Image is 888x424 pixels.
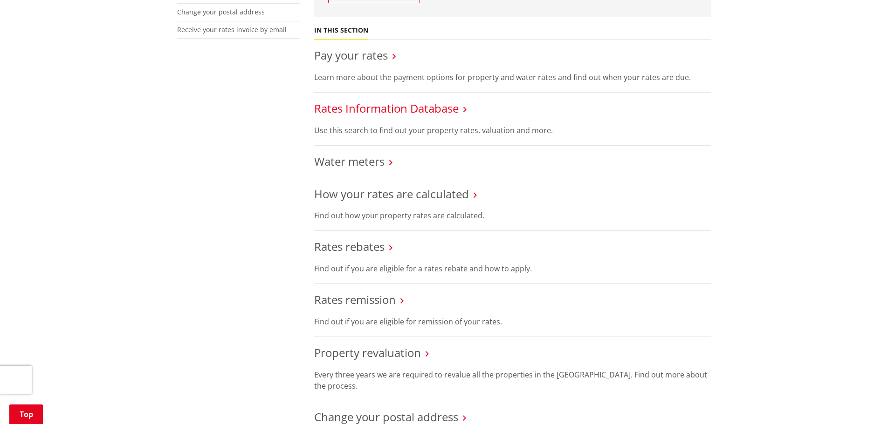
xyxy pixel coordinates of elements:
a: Rates rebates [314,239,385,254]
a: How your rates are calculated [314,186,469,202]
a: Water meters [314,154,385,169]
h5: In this section [314,27,368,34]
a: Rates remission [314,292,396,307]
p: Use this search to find out your property rates, valuation and more. [314,125,711,136]
a: Rates Information Database [314,101,459,116]
p: Learn more about the payment options for property and water rates and find out when your rates ar... [314,72,711,83]
p: Find out if you are eligible for remission of your rates. [314,316,711,327]
a: Change your postal address [177,7,265,16]
a: Property revaluation [314,345,421,360]
p: Find out how your property rates are calculated. [314,210,711,221]
a: Pay your rates [314,47,388,63]
p: Every three years we are required to revalue all the properties in the [GEOGRAPHIC_DATA]. Find ou... [314,369,711,391]
a: Receive your rates invoice by email [177,25,287,34]
p: Find out if you are eligible for a rates rebate and how to apply. [314,263,711,274]
a: Top [9,404,43,424]
iframe: Messenger Launcher [845,385,879,418]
